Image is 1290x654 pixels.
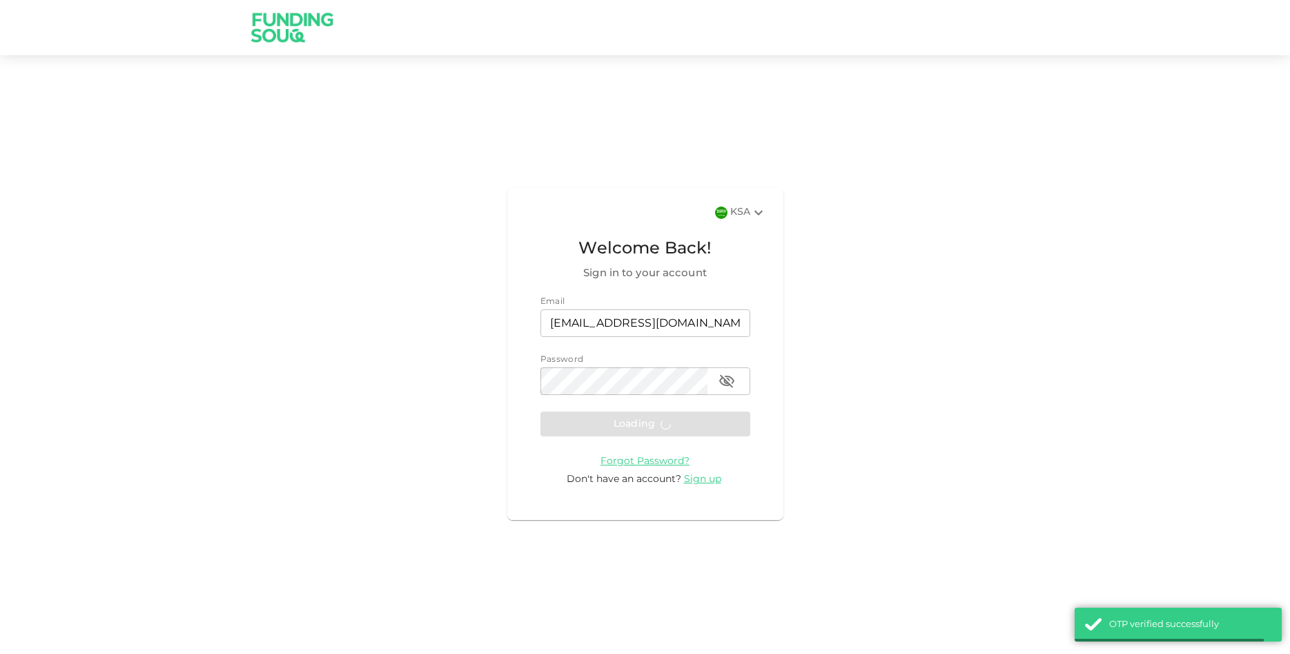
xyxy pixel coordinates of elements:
span: Welcome Back! [540,236,750,262]
div: OTP verified successfully [1109,618,1271,632]
input: email [540,309,750,337]
span: Sign up [684,474,721,484]
img: flag-sa.b9a346574cdc8950dd34b50780441f57.svg [715,206,727,219]
span: Email [540,298,565,306]
span: Don't have an account? [567,474,681,484]
span: Sign in to your account [540,265,750,282]
div: KSA [730,204,767,221]
span: Password [540,356,584,364]
a: Forgot Password? [600,456,690,466]
input: password [540,367,707,395]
